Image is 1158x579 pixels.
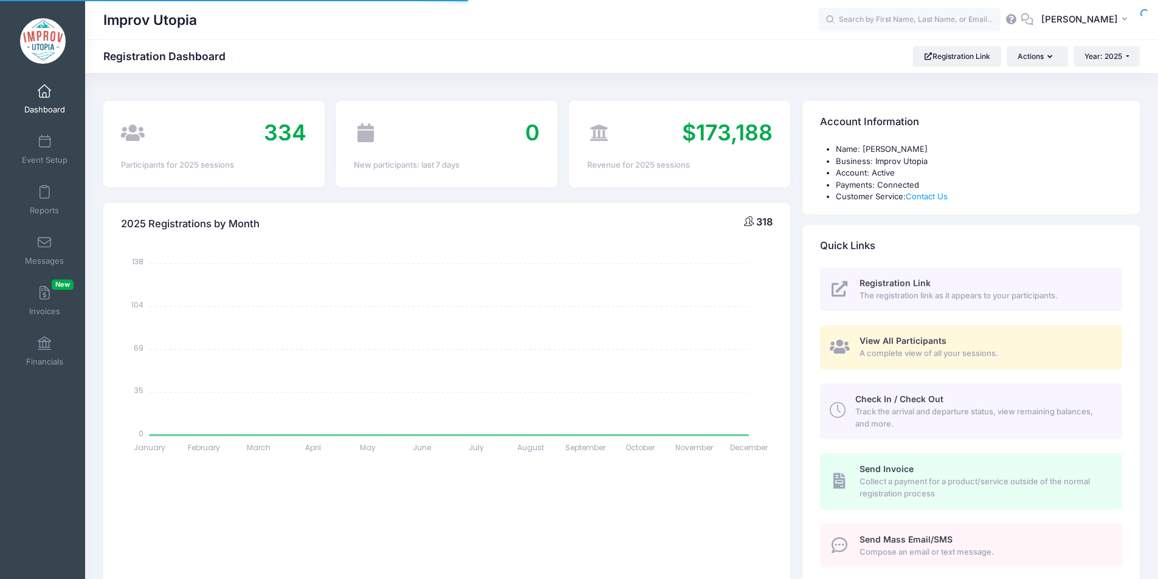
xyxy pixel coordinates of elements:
span: Check In / Check Out [855,394,943,404]
span: A complete view of all your sessions. [860,348,1108,360]
span: [PERSON_NAME] [1041,13,1118,26]
span: New [52,279,74,290]
tspan: April [305,442,321,453]
a: Event Setup [16,128,74,171]
span: Event Setup [22,155,67,165]
span: Dashboard [24,104,65,115]
tspan: 0 [139,428,144,438]
a: Contact Us [906,191,948,201]
li: Payments: Connected [836,179,1122,191]
tspan: October [626,442,655,453]
li: Business: Improv Utopia [836,156,1122,168]
tspan: November [675,442,714,453]
span: Collect a payment for a product/service outside of the normal registration process [860,476,1108,499]
span: Compose an email or text message. [860,546,1108,558]
tspan: February [188,442,221,453]
h1: Improv Utopia [103,6,197,34]
span: $173,188 [682,119,773,146]
tspan: May [360,442,376,453]
li: Customer Service: [836,191,1122,203]
tspan: July [469,442,484,453]
h4: Quick Links [820,228,875,263]
span: Invoices [29,306,60,317]
tspan: August [518,442,545,453]
a: Reports [16,179,74,221]
span: 334 [264,119,306,146]
span: Send Invoice [860,464,914,474]
tspan: 69 [134,342,144,352]
tspan: June [413,442,432,453]
h4: Account Information [820,105,919,140]
input: Search by First Name, Last Name, or Email... [818,8,1001,32]
tspan: September [565,442,606,453]
span: Reports [30,205,59,216]
a: Messages [16,229,74,272]
span: Registration Link [860,278,931,288]
span: Messages [25,256,64,266]
a: Registration Link The registration link as it appears to your participants. [820,267,1122,312]
a: Financials [16,330,74,372]
button: [PERSON_NAME] [1033,6,1140,34]
li: Name: [PERSON_NAME] [836,143,1122,156]
a: Dashboard [16,78,74,120]
span: View All Participants [860,335,946,346]
button: Actions [1007,46,1067,67]
button: Year: 2025 [1074,46,1140,67]
a: Send Mass Email/SMS Compose an email or text message. [820,523,1122,567]
span: 0 [525,119,540,146]
div: New participants: last 7 days [354,159,539,171]
li: Account: Active [836,167,1122,179]
span: Send Mass Email/SMS [860,534,953,544]
a: Check In / Check Out Track the arrival and departure status, view remaining balances, and more. [820,383,1122,439]
tspan: March [247,442,271,453]
span: 318 [756,216,773,228]
tspan: 104 [132,300,144,310]
span: Financials [26,357,63,367]
span: Year: 2025 [1084,52,1122,61]
h1: Registration Dashboard [103,50,236,63]
a: InvoicesNew [16,279,74,322]
tspan: December [730,442,768,453]
tspan: January [134,442,166,453]
span: The registration link as it appears to your participants. [860,290,1108,302]
span: Track the arrival and departure status, view remaining balances, and more. [855,406,1108,430]
div: Participants for 2025 sessions [121,159,306,171]
a: Send Invoice Collect a payment for a product/service outside of the normal registration process [820,453,1122,509]
tspan: 138 [133,256,144,267]
h4: 2025 Registrations by Month [121,207,260,241]
tspan: 35 [135,385,144,396]
div: Revenue for 2025 sessions [587,159,773,171]
a: View All Participants A complete view of all your sessions. [820,325,1122,369]
img: Improv Utopia [20,18,66,64]
a: Registration Link [913,46,1001,67]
